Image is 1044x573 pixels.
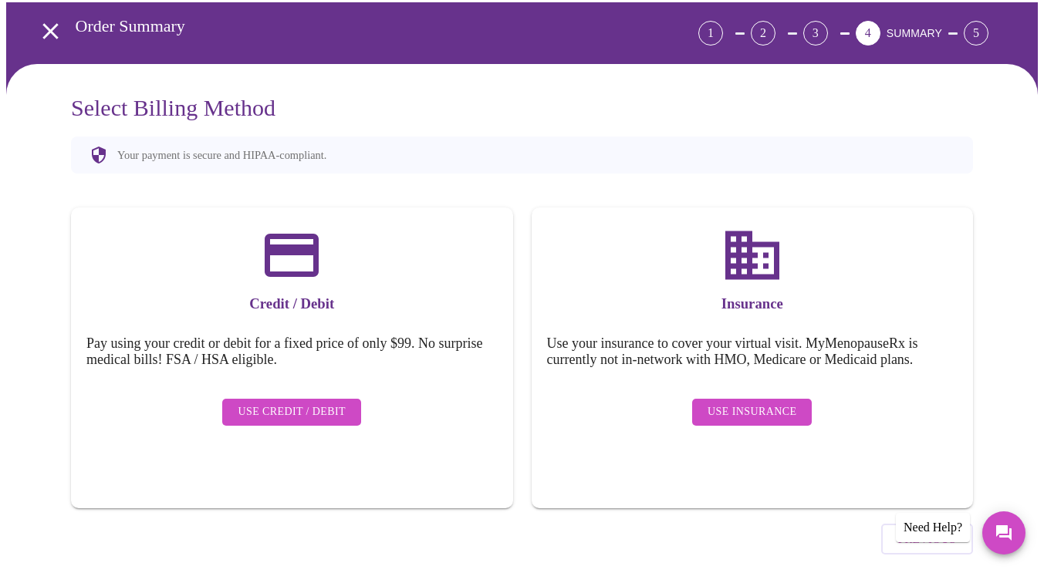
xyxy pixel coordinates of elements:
span: SUMMARY [887,27,942,39]
p: Your payment is secure and HIPAA-compliant. [117,149,326,162]
button: Use Insurance [692,399,812,426]
h3: Credit / Debit [86,295,498,312]
div: 5 [964,21,988,46]
div: 4 [856,21,880,46]
div: 3 [803,21,828,46]
div: Need Help? [896,513,970,542]
h5: Use your insurance to cover your virtual visit. MyMenopauseRx is currently not in-network with HM... [547,335,958,368]
button: Use Credit / Debit [222,399,361,426]
span: Use Credit / Debit [238,403,346,422]
h3: Select Billing Method [71,95,973,121]
button: Previous [881,524,973,554]
h5: Pay using your credit or debit for a fixed price of only $99. No surprise medical bills! FSA / HS... [86,335,498,368]
button: Messages [982,511,1025,554]
span: Use Insurance [708,403,796,422]
button: open drawer [28,8,73,54]
h3: Insurance [547,295,958,312]
div: 1 [698,21,723,46]
h3: Order Summary [76,16,613,36]
div: 2 [751,21,775,46]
